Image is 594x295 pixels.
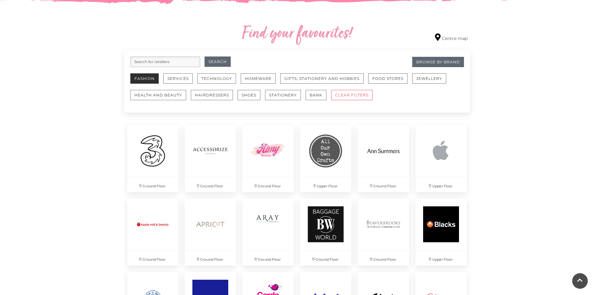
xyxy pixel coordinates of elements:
[239,122,297,195] a: Ground Floor
[181,195,239,269] a: Ground Floor
[331,90,373,100] button: CLEAR FILTERS
[130,90,191,106] a: Health and Beauty
[412,73,451,90] a: Jewellery
[265,90,301,100] button: Stationery
[368,73,412,90] a: Food Stores
[412,73,446,84] button: Jewellery
[127,177,179,192] p: Ground Floor
[238,90,260,100] button: Shoes
[412,57,464,67] a: Browse By Brand
[368,73,408,84] button: Food Stores
[124,195,182,269] a: Ground Floor
[197,73,236,84] button: Technology
[124,122,182,195] a: Ground Floor
[130,73,163,90] a: Fashion
[191,90,233,100] button: Hairdressers
[185,177,236,192] p: Ground Floor
[181,122,239,195] a: Ground Floor
[130,90,186,100] button: Health and Beauty
[205,57,231,67] button: Search
[300,177,351,192] p: Upper Floor
[163,73,193,84] button: Services
[242,177,294,192] p: Ground Floor
[358,250,409,266] p: Ground Floor
[183,24,411,44] h2: Find your favourites!
[191,90,238,106] a: Hairdressers
[130,57,200,67] input: Search for retailers
[412,195,470,269] a: Upper Floor
[130,73,159,84] button: Fashion
[241,73,276,84] button: Homeware
[300,250,351,266] p: Ground Floor
[355,122,412,195] a: Ground Floor
[415,177,467,192] p: Upper Floor
[331,90,377,106] a: CLEAR FILTERS
[241,73,280,90] a: Homeware
[355,195,412,269] a: Ground Floor
[280,73,368,90] a: Gifts, Stationery and Hobbies
[127,250,179,266] p: Ground Floor
[238,90,265,106] a: Shoes
[280,73,364,84] button: Gifts, Stationery and Hobbies
[297,122,355,195] a: Upper Floor
[412,122,470,195] a: Upper Floor
[163,73,197,90] a: Services
[297,195,355,269] a: Ground Floor
[435,33,468,42] a: Centre map
[415,250,467,266] p: Upper Floor
[358,177,409,192] p: Ground Floor
[306,90,326,100] button: Bank
[265,90,306,106] a: Stationery
[242,250,294,266] p: Ground Floor
[306,90,331,106] a: Bank
[239,195,297,269] a: Ground Floor
[197,73,241,90] a: Technology
[185,250,236,266] p: Ground Floor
